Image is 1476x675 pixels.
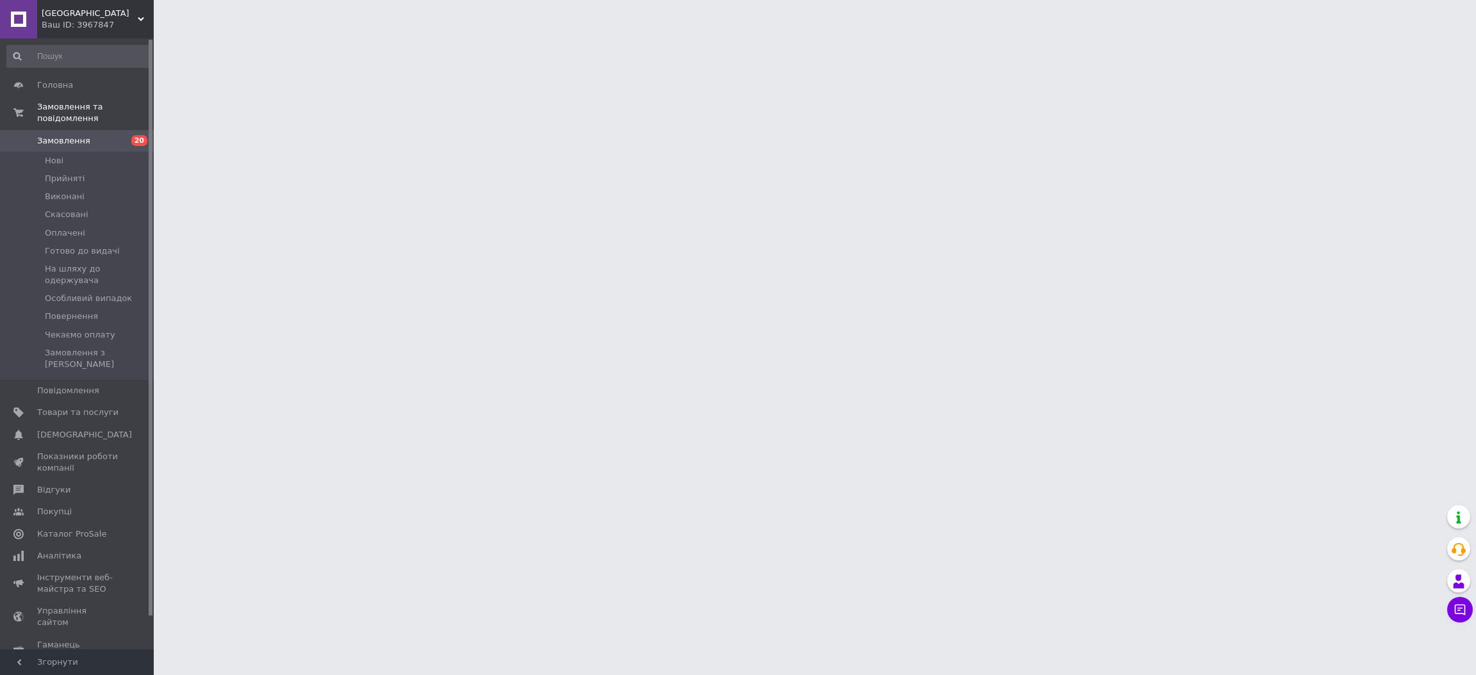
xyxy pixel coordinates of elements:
span: Товари та послуги [37,407,119,418]
span: Повідомлення [37,385,99,396]
span: Замовлення та повідомлення [37,101,154,124]
span: Показники роботи компанії [37,451,119,474]
span: Головна [37,79,73,91]
div: Ваш ID: 3967847 [42,19,154,31]
span: Оплачені [45,227,85,239]
span: Відгуки [37,484,70,496]
span: Особливий випадок [45,293,132,304]
span: Нові [45,155,63,167]
span: Чекаємо оплату [45,329,115,341]
span: Green City [42,8,138,19]
span: Повернення [45,311,98,322]
span: Виконані [45,191,85,202]
span: Аналітика [37,550,81,562]
span: На шляху до одержувача [45,263,150,286]
span: [DEMOGRAPHIC_DATA] [37,429,132,441]
span: Управління сайтом [37,605,119,628]
span: 20 [131,135,147,146]
input: Пошук [6,45,151,68]
span: Покупці [37,506,72,517]
span: Каталог ProSale [37,528,106,540]
span: Готово до видачі [45,245,120,257]
span: Інструменти веб-майстра та SEO [37,572,119,595]
button: Чат з покупцем [1447,597,1473,622]
span: Скасовані [45,209,88,220]
span: Гаманець компанії [37,639,119,662]
span: Замовлення [37,135,90,147]
span: Замовлення з [PERSON_NAME] [45,347,150,370]
span: Прийняті [45,173,85,184]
